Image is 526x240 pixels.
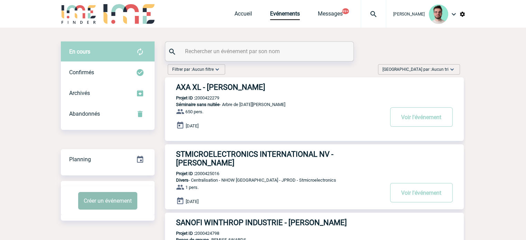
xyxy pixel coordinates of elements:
h3: STMICROELECTRONICS INTERNATIONAL NV - [PERSON_NAME] [176,150,384,167]
img: 121547-2.png [429,4,448,24]
p: 2000425016 [165,171,219,176]
span: Filtrer par : [172,66,214,73]
b: Projet ID : [176,95,195,100]
a: Messages [318,10,343,20]
img: baseline_expand_more_white_24dp-b.png [449,66,455,73]
span: Archivés [69,90,90,96]
span: En cours [69,48,90,55]
span: Séminaire sans nuitée [176,102,220,107]
span: Abandonnés [69,111,100,117]
p: 2000424798 [165,231,219,236]
img: IME-Finder [61,4,97,24]
b: Projet ID : [176,171,195,176]
span: [DATE] [186,123,199,128]
a: Accueil [234,10,252,20]
b: Projet ID : [176,231,195,236]
p: - Arbre de [DATE][PERSON_NAME] [165,102,384,107]
a: STMICROELECTRONICS INTERNATIONAL NV - [PERSON_NAME] [165,150,464,167]
span: [GEOGRAPHIC_DATA] par : [382,66,449,73]
span: 650 pers. [185,109,203,114]
span: Planning [69,156,91,163]
span: Divers [176,177,188,183]
button: Voir l'événement [390,107,453,127]
button: Créer un événement [78,192,137,210]
span: [PERSON_NAME] [393,12,425,17]
div: Retrouvez ici tous vos évènements avant confirmation [61,41,155,62]
span: 1 pers. [185,185,199,190]
p: 2000422279 [165,95,219,100]
a: Planning [61,149,155,169]
h3: SANOFI WINTHROP INDUSTRIE - [PERSON_NAME] [176,218,384,227]
h3: AXA XL - [PERSON_NAME] [176,83,384,92]
span: Confirmés [69,69,94,76]
span: Aucun tri [432,67,449,72]
button: 99+ [342,8,349,14]
p: - Centralisation - NHOW [GEOGRAPHIC_DATA] - JPROD - Stmicroelectronics [165,177,384,183]
div: Retrouvez ici tous vos événements organisés par date et état d'avancement [61,149,155,170]
input: Rechercher un événement par son nom [183,46,337,56]
button: Voir l'événement [390,183,453,202]
a: AXA XL - [PERSON_NAME] [165,83,464,92]
span: [DATE] [186,199,199,204]
a: SANOFI WINTHROP INDUSTRIE - [PERSON_NAME] [165,218,464,227]
img: baseline_expand_more_white_24dp-b.png [214,66,221,73]
div: Retrouvez ici tous les événements que vous avez décidé d'archiver [61,83,155,104]
span: Aucun filtre [192,67,214,72]
div: Retrouvez ici tous vos événements annulés [61,104,155,124]
a: Evénements [270,10,300,20]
